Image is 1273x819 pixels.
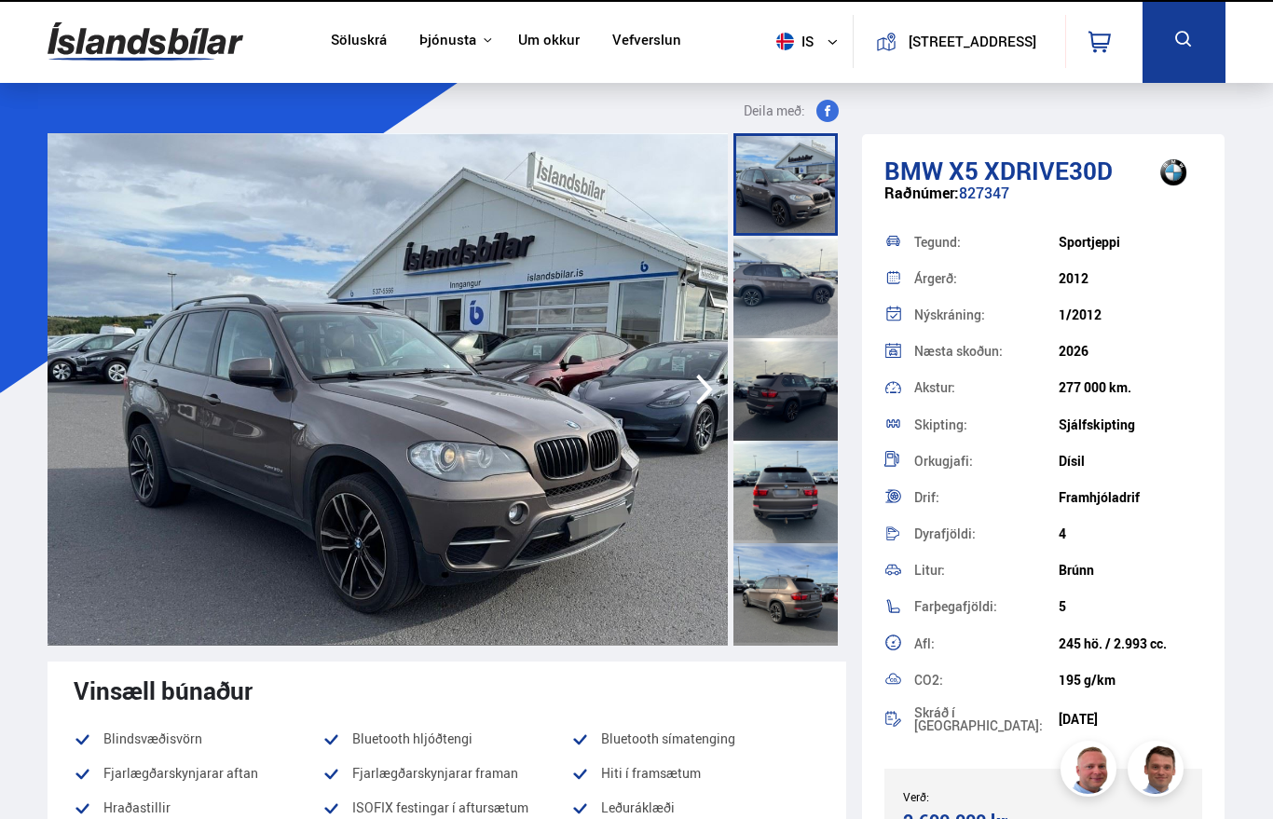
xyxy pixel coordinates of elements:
[1059,271,1203,286] div: 2012
[736,100,846,122] button: Deila með:
[1059,417,1203,432] div: Sjálfskipting
[914,308,1059,321] div: Nýskráning:
[1136,143,1211,201] img: brand logo
[322,728,571,750] li: Bluetooth hljóðtengi
[1063,744,1119,799] img: siFngHWaQ9KaOqBr.png
[518,32,580,51] a: Um okkur
[1059,526,1203,541] div: 4
[914,491,1059,504] div: Drif:
[1059,344,1203,359] div: 2026
[1059,380,1203,395] div: 277 000 km.
[1059,712,1203,727] div: [DATE]
[322,797,571,819] li: ISOFIX festingar í aftursætum
[769,33,815,50] span: is
[571,762,820,785] li: Hiti í framsætum
[864,15,1054,68] a: [STREET_ADDRESS]
[571,797,820,819] li: Leðuráklæði
[914,637,1059,650] div: Afl:
[903,790,1044,803] div: Verð:
[331,32,387,51] a: Söluskrá
[914,674,1059,687] div: CO2:
[74,762,322,785] li: Fjarlægðarskynjarar aftan
[1130,744,1186,799] img: FbJEzSuNWCJXmdc-.webp
[904,34,1041,49] button: [STREET_ADDRESS]
[914,455,1059,468] div: Orkugjafi:
[1059,673,1203,688] div: 195 g/km
[914,600,1059,613] div: Farþegafjöldi:
[914,527,1059,540] div: Dyrafjöldi:
[776,33,794,50] img: svg+xml;base64,PHN2ZyB4bWxucz0iaHR0cDovL3d3dy53My5vcmcvMjAwMC9zdmciIHdpZHRoPSI1MTIiIGhlaWdodD0iNT...
[744,100,805,122] span: Deila með:
[419,32,476,49] button: Þjónusta
[884,184,1203,221] div: 827347
[48,11,243,72] img: G0Ugv5HjCgRt.svg
[914,564,1059,577] div: Litur:
[74,797,322,819] li: Hraðastillir
[322,762,571,785] li: Fjarlægðarskynjarar framan
[914,345,1059,358] div: Næsta skoðun:
[74,676,820,704] div: Vinsæll búnaður
[914,418,1059,431] div: Skipting:
[914,706,1059,732] div: Skráð í [GEOGRAPHIC_DATA]:
[884,154,943,187] span: BMW
[914,272,1059,285] div: Árgerð:
[1059,636,1203,651] div: 245 hö. / 2.993 cc.
[1059,599,1203,614] div: 5
[949,154,1113,187] span: X5 XDRIVE30D
[612,32,681,51] a: Vefverslun
[769,14,853,69] button: is
[1059,563,1203,578] div: Brúnn
[914,381,1059,394] div: Akstur:
[1059,307,1203,322] div: 1/2012
[48,133,728,646] img: 3609412.jpeg
[74,728,322,750] li: Blindsvæðisvörn
[571,728,820,750] li: Bluetooth símatenging
[1059,454,1203,469] div: Dísil
[1059,235,1203,250] div: Sportjeppi
[914,236,1059,249] div: Tegund:
[1059,490,1203,505] div: Framhjóladrif
[884,183,959,203] span: Raðnúmer:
